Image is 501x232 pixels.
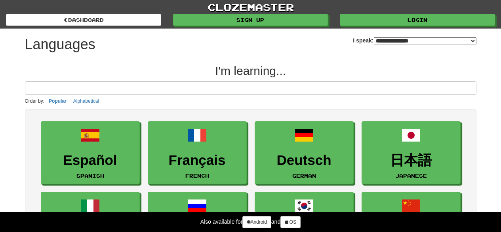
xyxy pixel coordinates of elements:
a: iOS [280,216,301,228]
a: EspañolSpanish [41,121,140,184]
a: FrançaisFrench [148,121,247,184]
a: DeutschGerman [255,121,354,184]
small: Japanese [395,173,427,178]
label: I speak: [353,36,476,44]
button: Alphabetical [71,97,101,105]
a: Android [242,216,271,228]
small: Order by: [25,98,45,104]
small: Spanish [76,173,104,178]
h1: Languages [25,36,95,52]
h3: 日本語 [366,153,456,168]
select: I speak: [374,37,476,44]
a: Login [340,14,495,26]
h2: I'm learning... [25,64,476,77]
button: Popular [46,97,69,105]
h3: Français [152,153,242,168]
h3: Español [45,153,135,168]
small: French [185,173,209,178]
a: 日本語Japanese [362,121,461,184]
h3: Deutsch [259,153,349,168]
small: German [292,173,316,178]
a: Sign up [173,14,328,26]
a: dashboard [6,14,161,26]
